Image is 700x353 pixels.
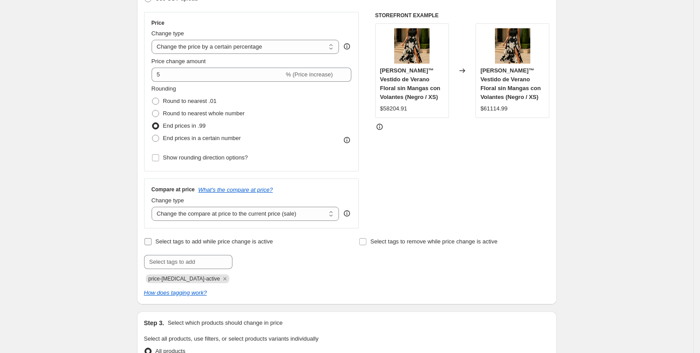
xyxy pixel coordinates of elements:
span: Round to nearest whole number [163,110,245,117]
input: Select tags to add [144,255,232,269]
div: $61114.99 [480,104,507,113]
span: Change type [152,197,184,204]
span: Change type [152,30,184,37]
span: Select tags to remove while price change is active [370,238,498,245]
h6: STOREFRONT EXAMPLE [375,12,550,19]
span: % (Price increase) [286,71,333,78]
img: ChatGPT_Image_Apr_14_2025_01_12_37_PM_80x.png [495,28,530,64]
h3: Compare at price [152,186,195,193]
span: Price change amount [152,58,206,65]
div: help [342,209,351,218]
input: -15 [152,68,284,82]
span: Rounding [152,85,176,92]
span: Round to nearest .01 [163,98,217,104]
div: help [342,42,351,51]
span: [PERSON_NAME]™ Vestido de Verano Floral sin Mangas con Volantes (Negro / XS) [480,67,541,100]
span: price-change-job-active [148,276,220,282]
button: Remove price-change-job-active [221,275,229,283]
span: End prices in a certain number [163,135,241,141]
span: [PERSON_NAME]™ Vestido de Verano Floral sin Mangas con Volantes (Negro / XS) [380,67,441,100]
span: End prices in .99 [163,122,206,129]
span: Select tags to add while price change is active [156,238,273,245]
div: $58204.91 [380,104,407,113]
span: Select all products, use filters, or select products variants individually [144,335,319,342]
h2: Step 3. [144,319,164,327]
a: How does tagging work? [144,289,207,296]
h3: Price [152,19,164,27]
button: What's the compare at price? [198,186,273,193]
img: ChatGPT_Image_Apr_14_2025_01_12_37_PM_80x.png [394,28,430,64]
span: Show rounding direction options? [163,154,248,161]
p: Select which products should change in price [167,319,282,327]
